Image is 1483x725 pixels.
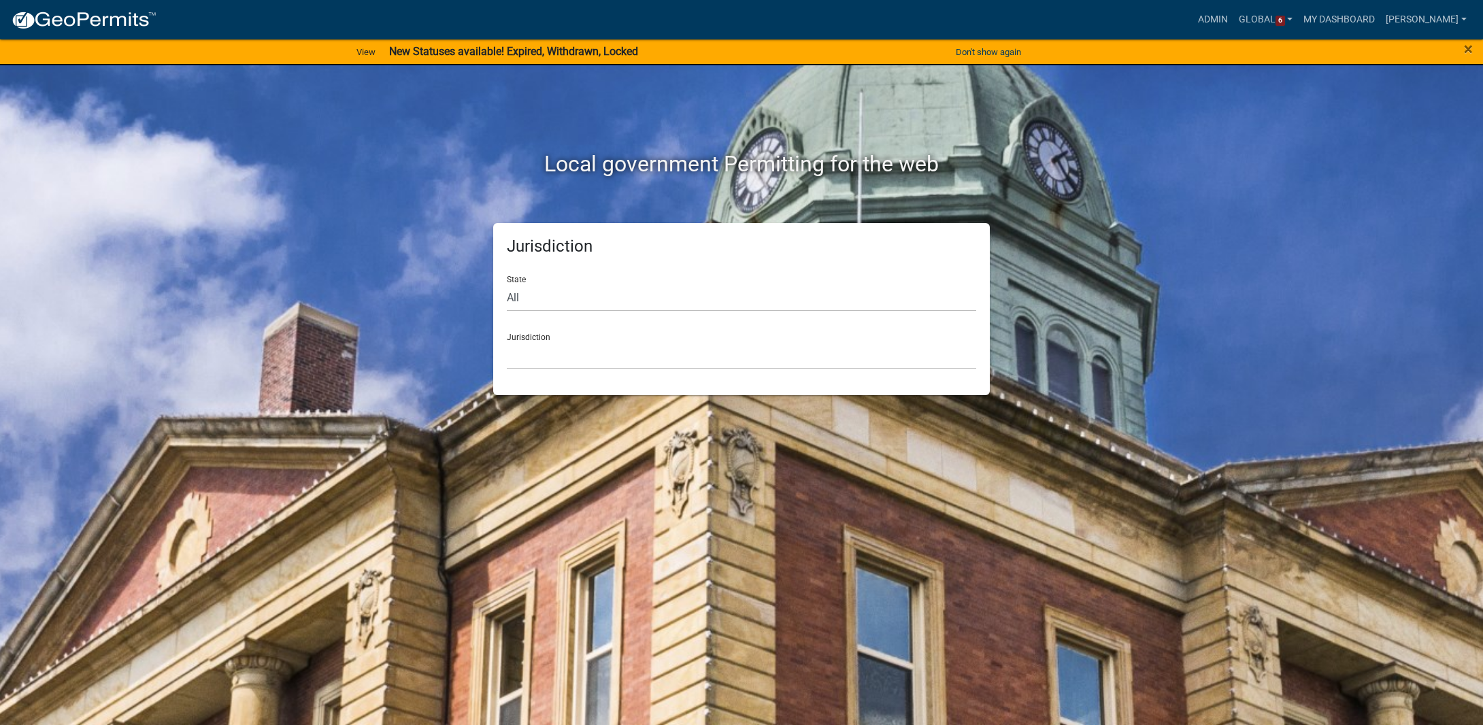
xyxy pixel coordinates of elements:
a: View [351,41,381,63]
a: [PERSON_NAME] [1380,7,1472,33]
button: Don't show again [950,41,1027,63]
h2: Local government Permitting for the web [364,151,1119,177]
a: Admin [1193,7,1233,33]
span: 6 [1276,16,1285,27]
span: × [1464,39,1473,58]
button: Close [1464,41,1473,57]
a: My Dashboard [1298,7,1380,33]
strong: New Statuses available! Expired, Withdrawn, Locked [389,45,638,58]
h5: Jurisdiction [507,237,976,256]
a: Global6 [1233,7,1299,33]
